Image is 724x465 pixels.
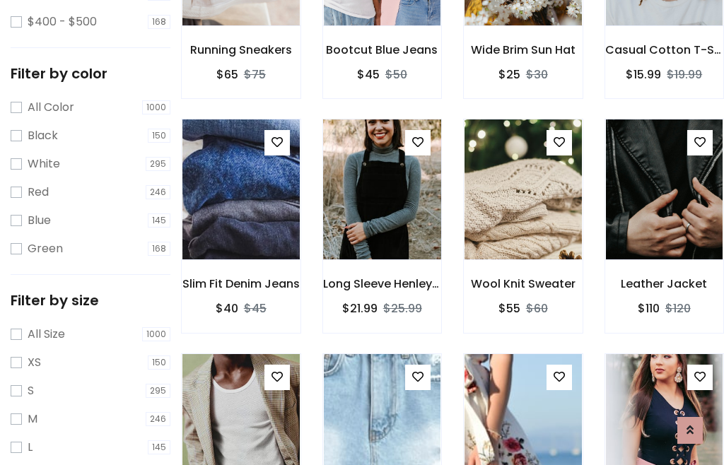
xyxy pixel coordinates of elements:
span: 150 [148,355,170,370]
h6: $21.99 [342,302,378,315]
span: 168 [148,15,170,29]
del: $45 [244,300,267,317]
label: M [28,411,37,428]
label: White [28,155,60,172]
h6: $15.99 [626,68,661,81]
h6: Slim Fit Denim Jeans [182,277,300,290]
label: Blue [28,212,51,229]
h6: Running Sneakers [182,43,300,57]
label: L [28,439,33,456]
span: 246 [146,412,170,426]
h5: Filter by color [11,65,170,82]
del: $19.99 [667,66,702,83]
h6: Casual Cotton T-Shirt [605,43,724,57]
h6: Leather Jacket [605,277,724,290]
del: $25.99 [383,300,422,317]
span: 145 [148,213,170,228]
label: All Color [28,99,74,116]
span: 1000 [142,327,170,341]
span: 168 [148,242,170,256]
label: Green [28,240,63,257]
del: $50 [385,66,407,83]
span: 1000 [142,100,170,114]
label: $400 - $500 [28,13,97,30]
span: 295 [146,384,170,398]
label: S [28,382,34,399]
del: $120 [665,300,691,317]
del: $75 [244,66,266,83]
h6: Bootcut Blue Jeans [323,43,442,57]
h6: $110 [638,302,660,315]
h6: $65 [216,68,238,81]
label: XS [28,354,41,371]
h6: $45 [357,68,380,81]
h6: Wool Knit Sweater [464,277,583,290]
h6: Long Sleeve Henley T-Shirt [323,277,442,290]
label: All Size [28,326,65,343]
del: $60 [526,300,548,317]
del: $30 [526,66,548,83]
span: 246 [146,185,170,199]
span: 150 [148,129,170,143]
span: 295 [146,157,170,171]
label: Black [28,127,58,144]
h6: $25 [498,68,520,81]
h6: $55 [498,302,520,315]
h5: Filter by size [11,292,170,309]
h6: Wide Brim Sun Hat [464,43,583,57]
h6: $40 [216,302,238,315]
label: Red [28,184,49,201]
span: 145 [148,440,170,454]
